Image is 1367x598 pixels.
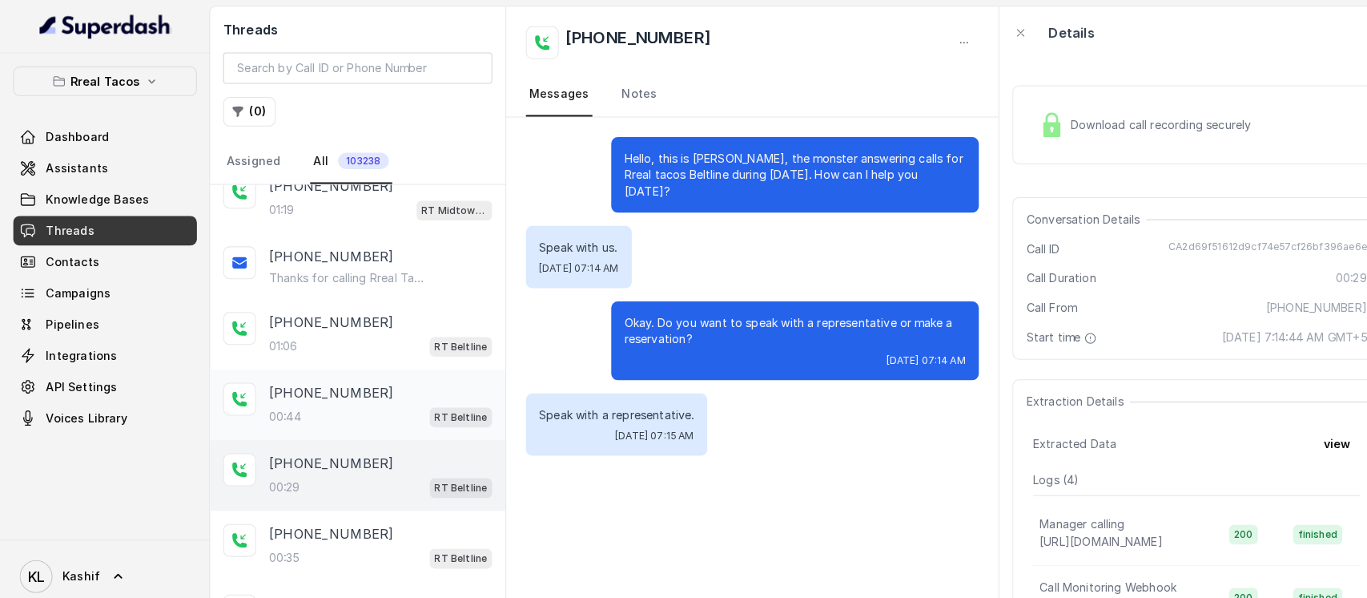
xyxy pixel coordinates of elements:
span: Extracted Data [1008,426,1090,442]
img: Lock Icon [1015,110,1039,134]
p: RT Beltline [424,468,476,484]
span: Extraction Details [1002,384,1103,400]
a: Campaigns [13,272,192,301]
img: light.svg [38,13,167,38]
a: Pipelines [13,302,192,331]
h2: Threads [218,19,480,38]
p: RT Beltline [424,537,476,553]
a: Integrations [13,333,192,362]
span: Call From [1002,293,1051,309]
p: [PHONE_NUMBER] [263,172,384,191]
p: 01:19 [263,196,287,212]
a: API Settings [13,363,192,392]
button: view [1282,419,1328,448]
p: [PHONE_NUMBER] [263,374,384,393]
a: Threads [13,211,192,240]
p: Speak with us. [526,233,604,249]
a: Notes [604,71,645,114]
span: [DATE] 07:14 AM [526,256,604,269]
span: Dashboard [45,126,107,142]
nav: Tabs [513,71,955,114]
p: Speak with a representative. [526,397,677,413]
p: Manager calling [1015,503,1098,519]
p: RT Midtown / EN [412,197,476,213]
span: finished [1262,574,1310,593]
p: Okay. Do you want to speak with a representative or make a reservation? [609,307,943,339]
span: Threads [45,217,92,233]
span: Call ID [1002,235,1035,251]
h2: [PHONE_NUMBER] [552,26,694,58]
a: Messages [513,71,578,114]
a: Kashif [13,540,192,585]
p: 00:29 [263,467,293,483]
span: Integrations [45,339,115,355]
p: 01:06 [263,329,291,345]
span: Pipelines [45,309,97,325]
p: [PHONE_NUMBER] [263,511,384,531]
a: All103238 [303,136,383,180]
p: [PHONE_NUMBER] [263,305,384,324]
span: 200 [1200,574,1228,593]
span: [PHONE_NUMBER] [1236,293,1334,309]
span: [URL][DOMAIN_NAME] [1015,522,1135,535]
span: Campaigns [45,278,108,294]
span: Assistants [45,156,106,172]
span: Call Duration [1002,264,1070,280]
a: Assigned [218,136,277,180]
span: Contacts [45,248,97,264]
p: Hello, this is [PERSON_NAME], the monster answering calls for Rreal tacos Beltline during [DATE].... [609,147,943,195]
nav: Tabs [218,136,480,180]
span: Kashif [61,555,98,571]
span: Voices Library [45,400,124,416]
a: Knowledge Bases [13,180,192,209]
button: Rreal Tacos [13,65,192,94]
p: RT Beltline [424,399,476,415]
span: 103238 [330,149,380,165]
p: 00:35 [263,536,292,552]
p: Rreal Tacos [69,70,137,89]
span: [URL][DOMAIN_NAME] [1015,584,1135,597]
p: [PHONE_NUMBER] [263,442,384,462]
span: 200 [1200,512,1228,531]
input: Search by Call ID or Phone Number [218,51,480,82]
span: Download call recording securely [1045,114,1228,130]
a: Dashboard [13,119,192,148]
span: [DATE] 07:15 AM [601,419,677,432]
span: 00:29 [1304,264,1334,280]
p: Thanks for calling Rreal Tacos! Check out our menu: [URL][DOMAIN_NAME] Special [DATE] Bar: [URL][... [263,263,416,279]
p: Details [1023,22,1068,42]
p: RT Beltline [424,330,476,346]
text: KL [27,555,43,572]
button: (0) [218,95,269,123]
p: Logs ( 4 ) [1008,461,1328,477]
a: Assistants [13,150,192,179]
span: [DATE] 7:14:44 AM GMT+5 [1192,321,1334,337]
span: finished [1262,512,1310,531]
p: [PHONE_NUMBER] [263,240,384,260]
p: Call Monitoring Webhook [1015,565,1148,581]
a: Voices Library [13,394,192,422]
span: Start time [1002,321,1074,337]
span: API Settings [45,370,115,386]
a: Contacts [13,241,192,270]
span: [DATE] 07:14 AM [865,345,943,358]
p: 00:44 [263,398,294,414]
span: Conversation Details [1002,206,1119,222]
span: CA2d69f51612d9cf74e57cf26bf396ae6e [1140,235,1334,251]
span: Knowledge Bases [45,187,146,203]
